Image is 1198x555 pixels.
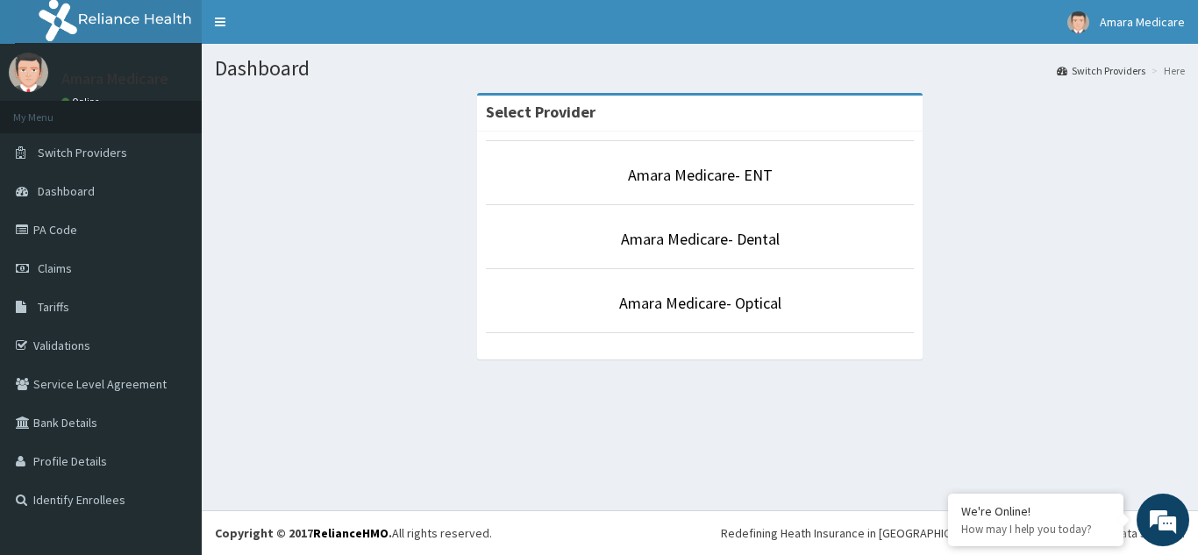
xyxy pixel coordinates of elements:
a: Amara Medicare- Optical [619,293,781,313]
footer: All rights reserved. [202,510,1198,555]
p: How may I help you today? [961,522,1110,537]
span: Claims [38,260,72,276]
li: Here [1147,63,1185,78]
img: User Image [9,53,48,92]
div: Redefining Heath Insurance in [GEOGRAPHIC_DATA] using Telemedicine and Data Science! [721,524,1185,542]
a: RelianceHMO [313,525,389,541]
img: User Image [1067,11,1089,33]
strong: Copyright © 2017 . [215,525,392,541]
span: Switch Providers [38,145,127,160]
a: Switch Providers [1057,63,1145,78]
span: Tariffs [38,299,69,315]
a: Amara Medicare- Dental [621,229,780,249]
span: Dashboard [38,183,95,199]
h1: Dashboard [215,57,1185,80]
strong: Select Provider [486,102,595,122]
p: Amara Medicare [61,71,168,87]
div: We're Online! [961,503,1110,519]
span: Amara Medicare [1100,14,1185,30]
a: Amara Medicare- ENT [628,165,773,185]
a: Online [61,96,103,108]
